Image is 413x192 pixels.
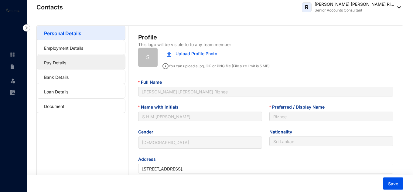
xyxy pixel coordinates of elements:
label: Gender [138,129,158,135]
a: Loan Details [44,89,68,94]
img: info.ad751165ce926853d1d36026adaaebbf.svg [162,63,169,69]
li: Contracts [5,61,19,73]
button: Upload Profile Photo [162,48,222,60]
input: Address [138,164,394,173]
img: contract-unselected.99e2b2107c0a7dd48938.svg [10,64,15,69]
img: leave-unselected.2934df6273408c3f84d9.svg [10,78,16,84]
a: Personal Details [44,30,81,36]
button: Save [383,177,403,190]
img: logo [6,8,20,12]
label: Full Name [138,79,166,86]
input: Name with initials [138,112,262,121]
p: You can upload a jpg, GIF or PNG file (File size limit is 5 MB). [162,61,271,69]
label: Address [138,156,160,163]
img: dropdown-black.8e83cc76930a90b1a4fdb6d089b7bf3a.svg [394,6,401,8]
input: Nationality [269,136,393,146]
a: Employment Details [44,45,83,51]
label: Name with initials [138,104,183,110]
label: Nationality [269,129,296,135]
a: Document [44,104,64,109]
p: [PERSON_NAME] [PERSON_NAME] Ri... [315,1,394,7]
span: R [305,5,309,10]
li: Home [5,49,19,61]
p: Profile [138,33,157,42]
p: Senior Accounts Consultant [315,7,394,13]
img: nav-icon-right.af6afadce00d159da59955279c43614e.svg [23,24,30,32]
label: Preferred / Display Name [269,104,329,110]
p: Contacts [36,3,63,12]
img: upload.c0f81fc875f389a06f631e1c6d8834da.svg [167,52,171,57]
img: expense-unselected.2edcf0507c847f3e9e96.svg [10,89,15,95]
a: Bank Details [44,75,69,80]
a: Pay Details [44,60,66,65]
input: Full Name [138,87,394,96]
span: S [146,53,150,62]
li: Expenses [5,86,19,98]
img: home-unselected.a29eae3204392db15eaf.svg [10,52,15,57]
p: This logo will be visible to to any team member [138,42,231,48]
span: Save [388,181,398,187]
input: Preferred / Display Name [269,112,393,121]
span: Upload Profile Photo [176,50,217,57]
span: Male [142,138,258,147]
